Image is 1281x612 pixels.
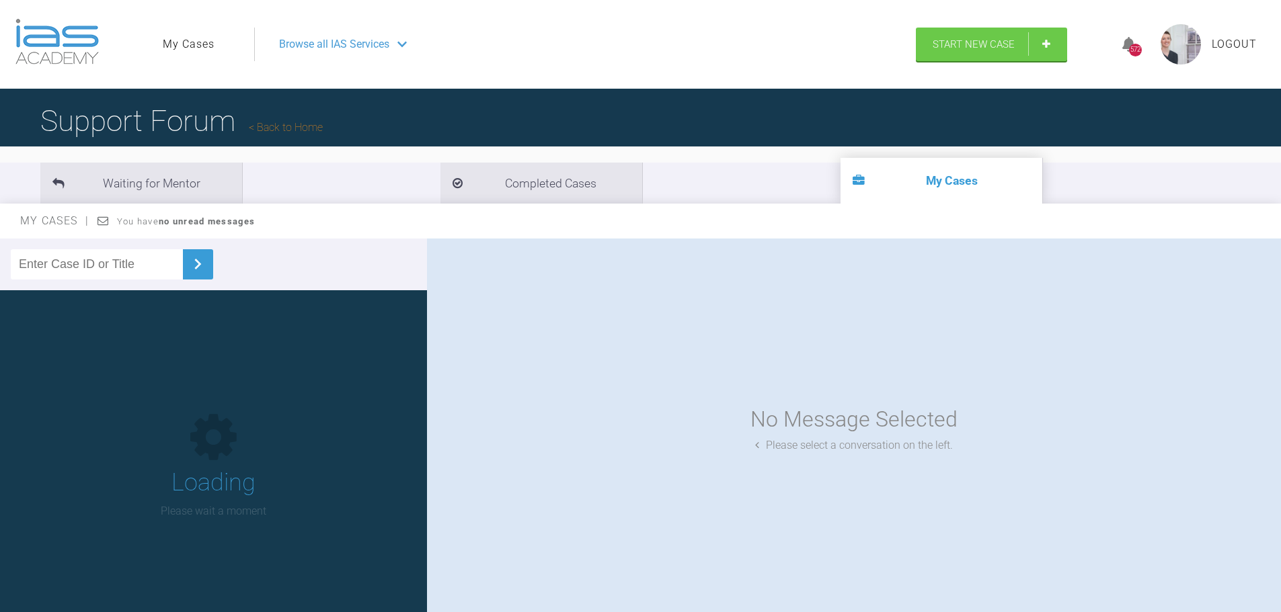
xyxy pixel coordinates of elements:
[15,19,99,64] img: logo-light.3e3ef733.png
[755,437,953,454] div: Please select a conversation on the left.
[249,121,323,134] a: Back to Home
[40,97,323,144] h1: Support Forum
[11,249,183,279] input: Enter Case ID or Title
[440,163,642,204] li: Completed Cases
[1212,36,1257,53] a: Logout
[117,216,255,226] span: You have
[933,38,1015,50] span: Start New Case
[750,402,958,437] div: No Message Selected
[916,28,1067,61] a: Start New Case
[163,36,215,53] a: My Cases
[159,216,255,226] strong: no unread messages
[1161,24,1201,64] img: profile.png
[187,253,208,275] img: chevronRight.28bd32b0.svg
[40,163,242,204] li: Waiting for Mentor
[161,502,266,520] p: Please wait a moment
[20,214,89,227] span: My Cases
[841,158,1042,204] li: My Cases
[279,36,389,53] span: Browse all IAS Services
[171,464,256,502] h1: Loading
[1129,44,1142,56] div: 572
